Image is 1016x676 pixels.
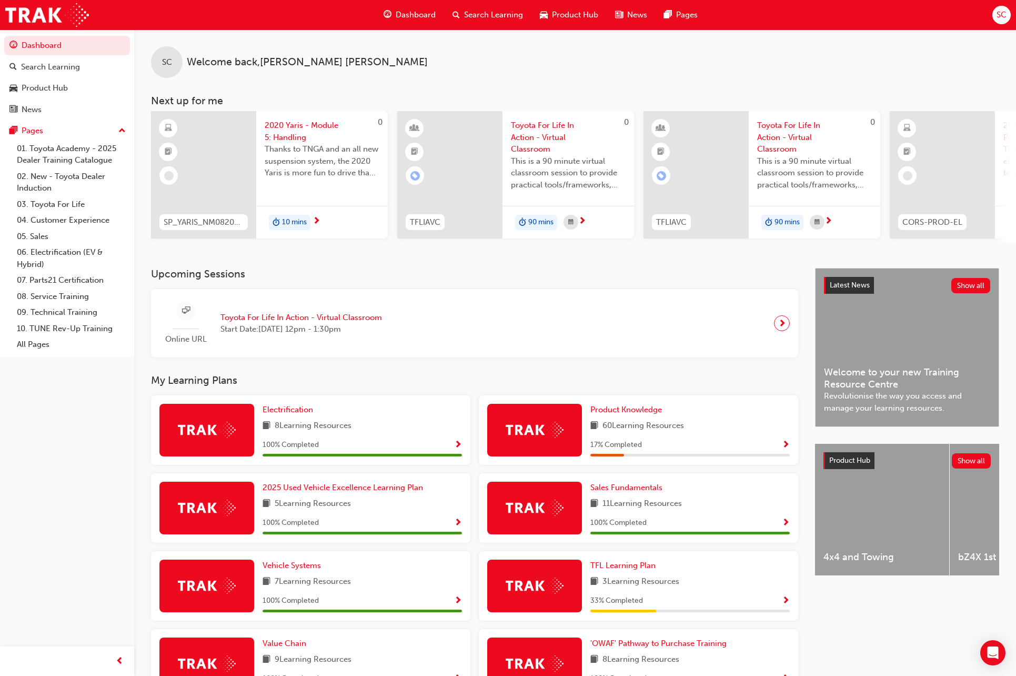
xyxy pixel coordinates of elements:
[951,278,991,293] button: Show all
[830,281,870,290] span: Latest News
[782,519,790,528] span: Show Progress
[151,374,798,386] h3: My Learning Plans
[165,122,172,135] span: learningResourceType_ELEARNING-icon
[4,57,130,77] a: Search Learning
[396,9,436,21] span: Dashboard
[607,4,656,26] a: news-iconNews
[454,519,462,528] span: Show Progress
[454,597,462,606] span: Show Progress
[590,404,666,416] a: Product Knowledge
[540,8,548,22] span: car-icon
[13,228,130,245] a: 05. Sales
[178,578,236,594] img: Trak
[511,155,626,191] span: This is a 90 minute virtual classroom session to provide practical tools/frameworks, behaviours a...
[664,8,672,22] span: pages-icon
[464,9,523,21] span: Search Learning
[13,196,130,213] a: 03. Toyota For Life
[9,41,17,51] span: guage-icon
[275,653,351,667] span: 9 Learning Resources
[568,216,574,229] span: calendar-icon
[657,171,666,181] span: learningRecordVerb_ENROLL-icon
[164,216,244,228] span: SP_YARIS_NM0820_EL_05
[220,312,382,324] span: Toyota For Life In Action - Virtual Classroom
[602,575,679,589] span: 3 Learning Resources
[578,217,586,226] span: next-icon
[528,216,554,228] span: 90 mins
[4,36,130,55] a: Dashboard
[590,638,731,650] a: 'OWAF' Pathway to Purchase Training
[824,366,990,390] span: Welcome to your new Training Resource Centre
[265,120,379,143] span: 2020 Yaris - Module 5: Handling
[9,84,17,93] span: car-icon
[151,111,388,238] a: 0SP_YARIS_NM0820_EL_052020 Yaris - Module 5: HandlingThanks to TNGA and an all new suspension sys...
[263,404,317,416] a: Electrification
[815,268,999,427] a: Latest NewsShow allWelcome to your new Training Resource CentreRevolutionise the way you access a...
[9,126,17,136] span: pages-icon
[452,8,460,22] span: search-icon
[263,575,270,589] span: book-icon
[765,216,772,230] span: duration-icon
[9,63,17,72] span: search-icon
[13,321,130,337] a: 10. TUNE Rev-Up Training
[21,61,80,73] div: Search Learning
[519,216,526,230] span: duration-icon
[151,268,798,280] h3: Upcoming Sessions
[657,145,665,159] span: booktick-icon
[454,594,462,608] button: Show Progress
[13,212,130,228] a: 04. Customer Experience
[22,104,42,116] div: News
[410,216,440,228] span: TFLIAVC
[643,111,880,238] a: 0TFLIAVCToyota For Life In Action - Virtual ClassroomThis is a 90 minute virtual classroom sessio...
[263,517,319,529] span: 100 % Completed
[263,483,423,492] span: 2025 Used Vehicle Excellence Learning Plan
[22,82,68,94] div: Product Hub
[220,323,382,335] span: Start Date: [DATE] 12pm - 1:30pm
[275,575,351,589] span: 7 Learning Resources
[627,9,647,21] span: News
[5,3,89,27] a: Trak
[410,171,420,181] span: learningRecordVerb_ENROLL-icon
[602,653,679,667] span: 8 Learning Resources
[265,143,379,179] span: Thanks to TNGA and an all new suspension system, the 2020 Yaris is more fun to drive than ever be...
[997,9,1007,21] span: SC
[552,9,598,21] span: Product Hub
[980,640,1005,665] div: Open Intercom Messenger
[590,439,642,451] span: 17 % Completed
[590,639,727,648] span: 'OWAF' Pathway to Purchase Training
[590,575,598,589] span: book-icon
[656,4,706,26] a: pages-iconPages
[411,122,418,135] span: learningResourceType_INSTRUCTOR_LED-icon
[590,405,662,414] span: Product Knowledge
[952,453,991,469] button: Show all
[590,653,598,667] span: book-icon
[13,244,130,272] a: 06. Electrification (EV & Hybrid)
[164,171,174,181] span: learningRecordVerb_NONE-icon
[531,4,607,26] a: car-iconProduct Hub
[506,655,564,672] img: Trak
[375,4,444,26] a: guage-iconDashboard
[815,444,949,575] a: 4x4 and Towing
[814,216,820,229] span: calendar-icon
[4,34,130,121] button: DashboardSearch LearningProduct HubNews
[13,141,130,168] a: 01. Toyota Academy - 2025 Dealer Training Catalogue
[506,578,564,594] img: Trak
[273,216,280,230] span: duration-icon
[263,498,270,511] span: book-icon
[9,105,17,115] span: news-icon
[829,456,870,465] span: Product Hub
[774,216,800,228] span: 90 mins
[903,145,911,159] span: booktick-icon
[134,95,1016,107] h3: Next up for me
[162,56,172,68] span: SC
[116,655,124,668] span: prev-icon
[313,217,320,226] span: next-icon
[275,498,351,511] span: 5 Learning Resources
[782,516,790,530] button: Show Progress
[903,171,912,181] span: learningRecordVerb_NONE-icon
[275,420,351,433] span: 8 Learning Resources
[590,483,662,492] span: Sales Fundamentals
[263,638,310,650] a: Value Chain
[13,289,130,305] a: 08. Service Training
[444,4,531,26] a: search-iconSearch Learning
[656,216,687,228] span: TFLIAVC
